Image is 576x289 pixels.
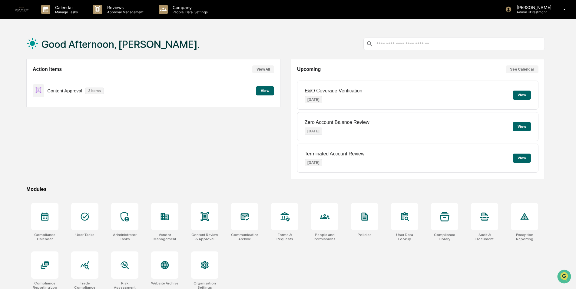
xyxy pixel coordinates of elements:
a: 🗄️Attestations [41,74,78,85]
div: Modules [26,186,545,192]
div: Start new chat [21,46,99,52]
button: Start new chat [103,48,110,55]
div: Audit & Document Logs [471,233,498,241]
p: [DATE] [305,159,322,166]
div: User Data Lookup [391,233,418,241]
p: [DATE] [305,96,322,103]
button: View [513,154,531,163]
a: 🔎Data Lookup [4,85,41,96]
img: 1746055101610-c473b297-6a78-478c-a979-82029cc54cd1 [6,46,17,57]
h1: Good Afternoon, [PERSON_NAME]. [41,38,200,50]
p: People, Data, Settings [168,10,211,14]
button: View [256,86,274,95]
iframe: Open customer support [557,269,573,285]
div: We're available if you need us! [21,52,77,57]
span: Pylon [60,103,73,107]
div: Administrator Tasks [111,233,138,241]
h2: Action Items [33,67,62,72]
span: Preclearance [12,76,39,82]
div: 🔎 [6,88,11,93]
p: 2 items [85,88,104,94]
p: Manage Tasks [50,10,81,14]
div: Content Review & Approval [191,233,218,241]
span: Attestations [50,76,75,82]
button: See Calendar [506,65,538,73]
div: User Tasks [75,233,94,237]
p: E&O Coverage Verification [305,88,362,94]
a: 🖐️Preclearance [4,74,41,85]
p: Admin • Crestmont [512,10,554,14]
div: People and Permissions [311,233,338,241]
div: Compliance Library [431,233,458,241]
div: Policies [358,233,372,237]
div: Exception Reporting [511,233,538,241]
button: View All [252,65,274,73]
div: Website Archive [151,281,178,285]
div: Communications Archive [231,233,258,241]
p: Content Approval [47,88,82,93]
span: Data Lookup [12,88,38,94]
div: 🖐️ [6,77,11,82]
p: How can we help? [6,13,110,22]
p: [DATE] [305,128,322,135]
p: Terminated Account Review [305,151,364,157]
img: logo [15,2,29,17]
p: Company [168,5,211,10]
a: View [256,88,274,93]
p: Reviews [102,5,147,10]
p: [PERSON_NAME] [512,5,554,10]
p: Calendar [50,5,81,10]
div: 🗄️ [44,77,49,82]
a: Powered byPylon [43,102,73,107]
p: Zero Account Balance Review [305,120,369,125]
div: Compliance Calendar [31,233,58,241]
div: Forms & Requests [271,233,298,241]
div: Vendor Management [151,233,178,241]
h2: Upcoming [297,67,321,72]
button: View [513,91,531,100]
p: Approval Management [102,10,147,14]
button: View [513,122,531,131]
